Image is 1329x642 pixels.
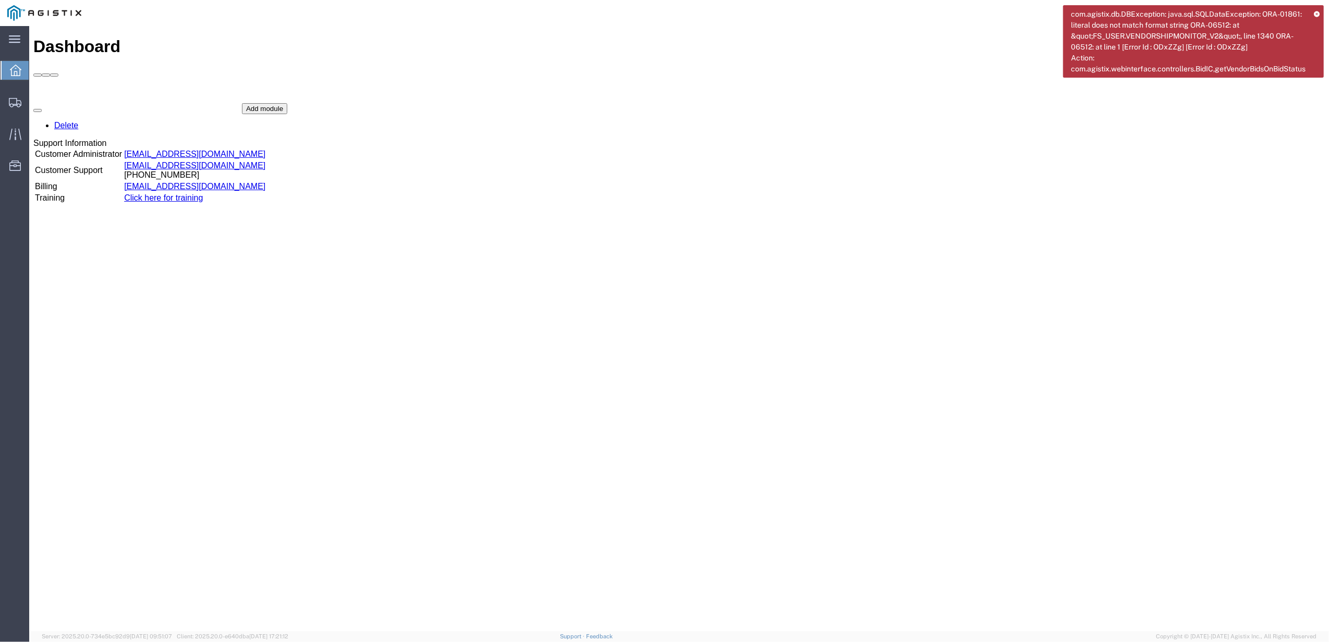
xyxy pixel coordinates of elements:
img: logo [7,5,81,21]
span: Copyright © [DATE]-[DATE] Agistix Inc., All Rights Reserved [1156,632,1316,641]
a: Support [560,633,586,639]
button: Add module [213,77,258,88]
span: Client: 2025.20.0-e640dba [177,633,288,639]
td: [PHONE_NUMBER] [94,134,237,154]
td: Training [5,167,93,177]
a: Click here for training [95,167,174,176]
a: [EMAIL_ADDRESS][DOMAIN_NAME] [95,135,236,144]
span: com.agistix.db.DBException: java.sql.SQLDataException: ORA-01861: literal does not match format s... [1071,9,1307,75]
a: [EMAIL_ADDRESS][DOMAIN_NAME] [95,124,236,132]
iframe: FS Legacy Container [29,26,1329,631]
span: [DATE] 09:51:07 [130,633,172,639]
td: Customer Support [5,134,93,154]
span: Server: 2025.20.0-734e5bc92d9 [42,633,172,639]
a: Feedback [586,633,613,639]
span: [DATE] 17:21:12 [249,633,288,639]
a: [EMAIL_ADDRESS][DOMAIN_NAME] [95,156,236,165]
td: Billing [5,155,93,166]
